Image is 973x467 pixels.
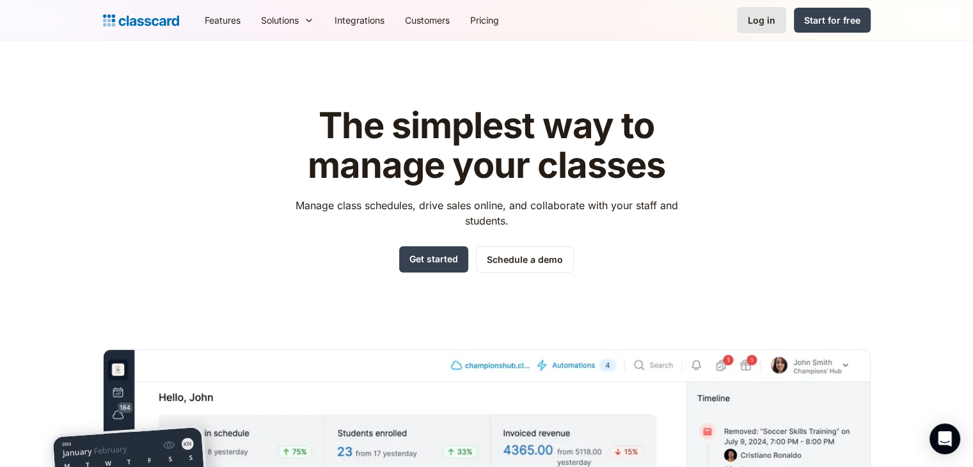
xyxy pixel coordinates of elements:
div: Solutions [261,13,299,27]
a: Log in [737,7,786,33]
a: Features [194,6,251,35]
div: Open Intercom Messenger [929,423,960,454]
a: home [103,12,179,29]
div: Log in [748,13,775,27]
p: Manage class schedules, drive sales online, and collaborate with your staff and students. [283,198,690,228]
a: Get started [399,246,468,273]
div: Solutions [251,6,324,35]
a: Customers [395,6,460,35]
a: Schedule a demo [476,246,574,273]
div: Start for free [804,13,860,27]
a: Start for free [794,8,871,33]
a: Pricing [460,6,509,35]
a: Integrations [324,6,395,35]
h1: The simplest way to manage your classes [283,106,690,185]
